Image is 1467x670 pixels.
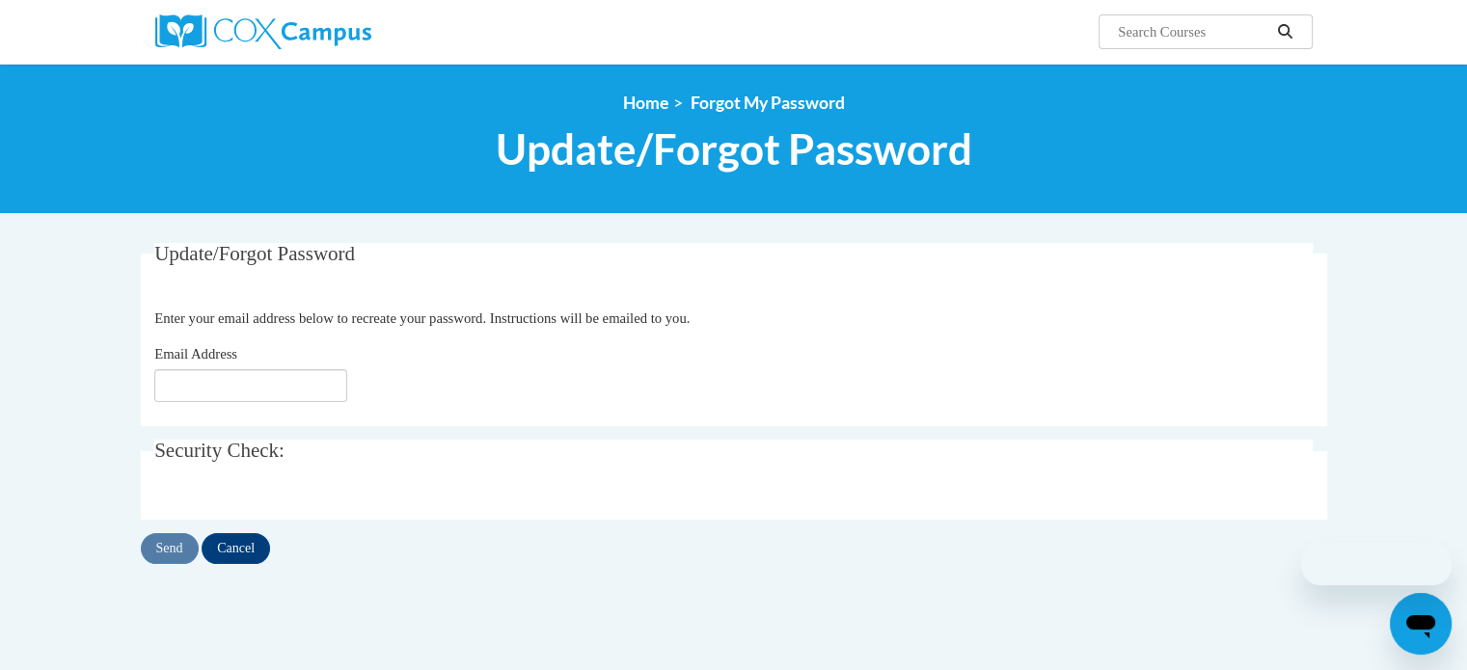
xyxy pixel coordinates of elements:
[1270,20,1299,43] button: Search
[154,242,355,265] span: Update/Forgot Password
[1390,593,1452,655] iframe: Button to launch messaging window
[202,533,270,564] input: Cancel
[155,14,522,49] a: Cox Campus
[623,93,668,113] a: Home
[691,93,845,113] span: Forgot My Password
[1301,543,1452,585] iframe: Message from company
[154,346,237,362] span: Email Address
[496,123,972,174] span: Update/Forgot Password
[154,310,690,326] span: Enter your email address below to recreate your password. Instructions will be emailed to you.
[154,439,285,462] span: Security Check:
[155,14,371,49] img: Cox Campus
[1116,20,1270,43] input: Search Courses
[154,369,347,402] input: Email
